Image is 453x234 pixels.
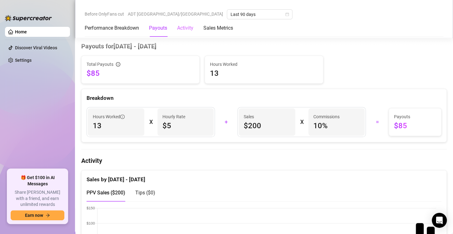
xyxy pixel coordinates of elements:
[81,156,447,165] h4: Activity
[162,113,185,120] article: Hourly Rate
[85,9,124,19] span: Before OnlyFans cut
[93,113,125,120] span: Hours Worked
[149,24,167,32] div: Payouts
[285,12,289,16] span: calendar
[93,121,139,131] span: 13
[394,113,436,120] span: Payouts
[116,62,120,66] span: info-circle
[11,189,64,208] span: Share [PERSON_NAME] with a friend, and earn unlimited rewards
[15,29,27,34] a: Home
[177,24,193,32] div: Activity
[15,45,57,50] a: Discover Viral Videos
[231,10,289,19] span: Last 90 days
[87,94,441,102] div: Breakdown
[219,117,234,127] div: +
[300,117,303,127] div: X
[81,42,447,51] h4: Payouts for [DATE] - [DATE]
[370,117,385,127] div: =
[135,190,155,196] span: Tips ( $0 )
[87,190,125,196] span: PPV Sales ( $200 )
[5,15,52,21] img: logo-BBDzfeDw.svg
[11,210,64,220] button: Earn nowarrow-right
[394,121,436,131] span: $85
[149,117,152,127] div: X
[85,24,139,32] div: Performance Breakdown
[244,121,290,131] span: $200
[244,113,290,120] span: Sales
[313,113,340,120] article: Commissions
[210,68,318,78] span: 13
[15,58,32,63] a: Settings
[25,213,43,218] span: Earn now
[203,24,233,32] div: Sales Metrics
[87,61,113,68] span: Total Payouts
[87,170,441,184] div: Sales by [DATE] - [DATE]
[313,121,360,131] span: 10 %
[87,68,194,78] span: $85
[11,175,64,187] span: 🎁 Get $100 in AI Messages
[162,121,209,131] span: $5
[210,61,318,68] span: Hours Worked
[128,9,223,19] span: ADT [GEOGRAPHIC_DATA]/[GEOGRAPHIC_DATA]
[432,213,447,228] div: Open Intercom Messenger
[46,213,50,217] span: arrow-right
[120,115,125,119] span: info-circle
